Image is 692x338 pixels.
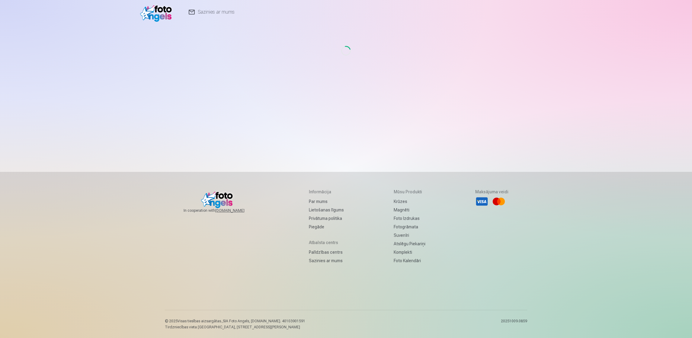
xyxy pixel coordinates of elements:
[394,240,425,248] a: Atslēgu piekariņi
[394,256,425,265] a: Foto kalendāri
[394,206,425,214] a: Magnēti
[309,189,344,195] h5: Informācija
[165,319,305,324] p: © 2025 Visas tiesības aizsargātas. ,
[309,223,344,231] a: Piegāde
[394,197,425,206] a: Krūzes
[394,248,425,256] a: Komplekti
[309,256,344,265] a: Sazinies ar mums
[165,325,305,330] p: Tirdzniecības vieta [GEOGRAPHIC_DATA], [STREET_ADDRESS][PERSON_NAME]
[501,319,527,330] p: 20251009.0859
[309,197,344,206] a: Par mums
[394,214,425,223] a: Foto izdrukas
[140,2,175,22] img: /v1
[309,248,344,256] a: Palīdzības centrs
[309,214,344,223] a: Privātuma politika
[475,189,508,195] h5: Maksājuma veidi
[309,240,344,246] h5: Atbalsta centrs
[223,319,305,323] span: SIA Foto Angels, [DOMAIN_NAME]. 40103901591
[184,208,259,213] span: In cooperation with
[394,231,425,240] a: Suvenīri
[394,223,425,231] a: Fotogrāmata
[215,208,259,213] a: [DOMAIN_NAME]
[394,189,425,195] h5: Mūsu produkti
[492,195,505,208] li: Mastercard
[475,195,489,208] li: Visa
[309,206,344,214] a: Lietošanas līgums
